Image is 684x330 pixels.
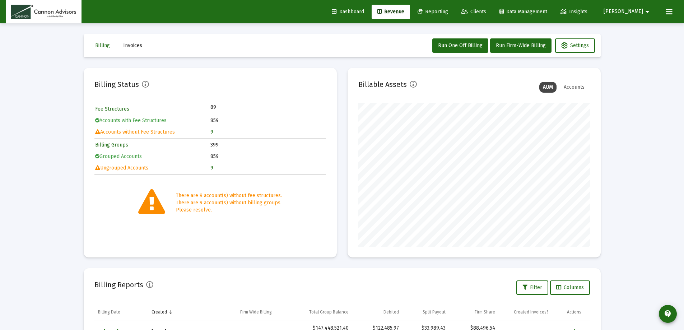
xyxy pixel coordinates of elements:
[210,115,325,126] td: 859
[95,42,110,48] span: Billing
[210,129,213,135] a: 9
[352,303,403,321] td: Column Debited
[152,309,167,315] div: Created
[412,5,454,19] a: Reporting
[461,9,486,15] span: Clients
[560,82,588,93] div: Accounts
[403,303,450,321] td: Column Split Payout
[176,199,282,206] div: There are 9 account(s) without billing groups.
[499,303,563,321] td: Column Created Invoices?
[148,303,224,321] td: Column Created
[432,38,488,53] button: Run One Off Billing
[604,9,643,15] span: [PERSON_NAME]
[418,9,448,15] span: Reporting
[563,303,590,321] td: Column Actions
[210,165,213,171] a: 9
[94,279,143,291] h2: Billing Reports
[514,309,549,315] div: Created Invoices?
[94,79,139,90] h2: Billing Status
[95,127,210,138] td: Accounts without Fee Structures
[516,280,548,295] button: Filter
[95,151,210,162] td: Grouped Accounts
[560,9,587,15] span: Insights
[176,192,282,199] div: There are 9 account(s) without fee structures.
[358,79,407,90] h2: Billable Assets
[643,5,652,19] mat-icon: arrow_drop_down
[95,115,210,126] td: Accounts with Fee Structures
[539,82,557,93] div: AUM
[210,140,325,150] td: 399
[475,309,495,315] div: Firm Share
[11,5,76,19] img: Dashboard
[567,309,581,315] div: Actions
[176,206,282,214] div: Please resolve.
[326,5,370,19] a: Dashboard
[449,303,499,321] td: Column Firm Share
[383,309,399,315] div: Debited
[288,303,352,321] td: Column Total Group Balance
[664,310,672,318] mat-icon: contact_support
[490,38,552,53] button: Run Firm-Wide Billing
[123,42,142,48] span: Invoices
[499,9,547,15] span: Data Management
[555,5,593,19] a: Insights
[332,9,364,15] span: Dashboard
[98,309,120,315] div: Billing Date
[89,38,116,53] button: Billing
[210,151,325,162] td: 859
[522,284,542,291] span: Filter
[117,38,148,53] button: Invoices
[372,5,410,19] a: Revenue
[438,42,483,48] span: Run One Off Billing
[423,309,446,315] div: Split Payout
[95,106,129,112] a: Fee Structures
[496,42,546,48] span: Run Firm-Wide Billing
[309,309,349,315] div: Total Group Balance
[240,309,272,315] div: Firm Wide Billing
[456,5,492,19] a: Clients
[550,280,590,295] button: Columns
[377,9,404,15] span: Revenue
[556,284,584,291] span: Columns
[595,4,660,19] button: [PERSON_NAME]
[555,38,595,53] button: Settings
[561,42,589,48] span: Settings
[95,163,210,173] td: Ungrouped Accounts
[494,5,553,19] a: Data Management
[94,303,148,321] td: Column Billing Date
[95,142,128,148] a: Billing Groups
[210,104,268,111] td: 89
[224,303,288,321] td: Column Firm Wide Billing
